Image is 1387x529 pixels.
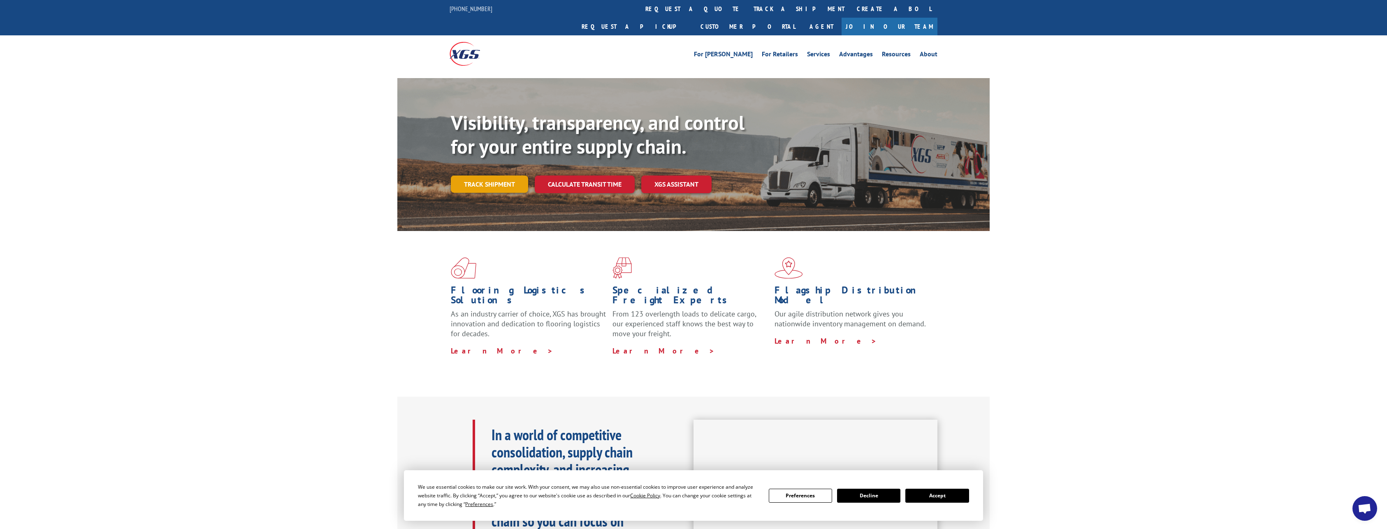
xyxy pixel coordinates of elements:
a: Customer Portal [694,18,801,35]
div: Cookie Consent Prompt [404,470,983,521]
img: xgs-icon-total-supply-chain-intelligence-red [451,257,476,279]
a: Request a pickup [575,18,694,35]
a: For Retailers [762,51,798,60]
p: From 123 overlength loads to delicate cargo, our experienced staff knows the best way to move you... [612,309,768,346]
button: Decline [837,489,900,503]
a: Learn More > [451,346,553,356]
span: Cookie Policy [630,492,660,499]
button: Accept [905,489,969,503]
a: XGS ASSISTANT [641,176,712,193]
a: Learn More > [612,346,715,356]
img: xgs-icon-flagship-distribution-model-red [775,257,803,279]
span: Preferences [465,501,493,508]
span: Our agile distribution network gives you nationwide inventory management on demand. [775,309,926,328]
a: Services [807,51,830,60]
a: For [PERSON_NAME] [694,51,753,60]
a: Resources [882,51,911,60]
a: Advantages [839,51,873,60]
h1: Flagship Distribution Model [775,285,930,309]
b: Visibility, transparency, and control for your entire supply chain. [451,110,745,159]
div: Open chat [1352,496,1377,521]
img: xgs-icon-focused-on-flooring-red [612,257,632,279]
a: Join Our Team [842,18,937,35]
a: Agent [801,18,842,35]
a: Calculate transit time [535,176,635,193]
button: Preferences [769,489,832,503]
a: Track shipment [451,176,528,193]
h1: Flooring Logistics Solutions [451,285,606,309]
span: As an industry carrier of choice, XGS has brought innovation and dedication to flooring logistics... [451,309,606,338]
a: Learn More > [775,336,877,346]
h1: Specialized Freight Experts [612,285,768,309]
a: [PHONE_NUMBER] [450,5,492,13]
a: About [920,51,937,60]
div: We use essential cookies to make our site work. With your consent, we may also use non-essential ... [418,483,758,508]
